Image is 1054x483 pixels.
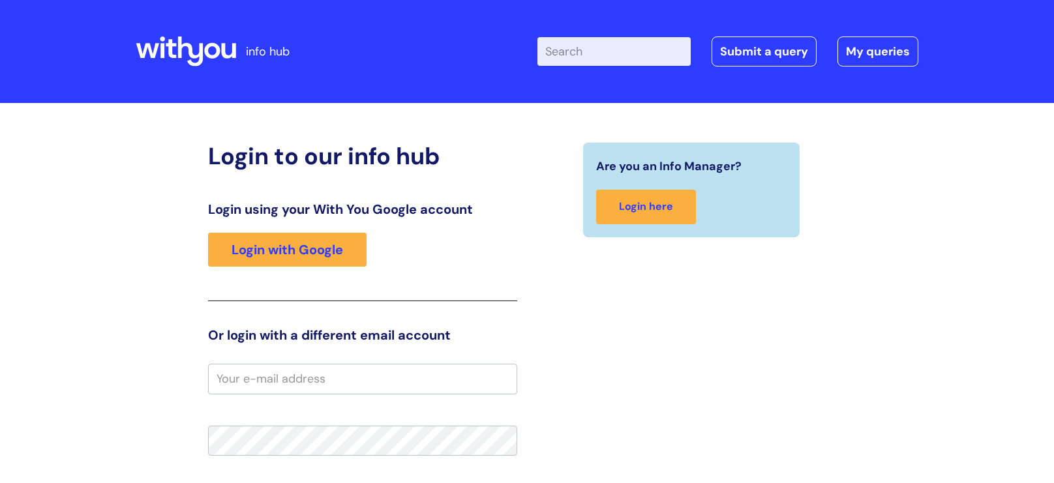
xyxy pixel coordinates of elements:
span: Are you an Info Manager? [596,156,742,177]
h3: Login using your With You Google account [208,201,517,217]
input: Your e-mail address [208,364,517,394]
a: Login here [596,190,696,224]
p: info hub [246,41,290,62]
h3: Or login with a different email account [208,327,517,343]
h2: Login to our info hub [208,142,517,170]
a: My queries [837,37,918,66]
a: Login with Google [208,233,367,267]
input: Search [537,37,691,66]
a: Submit a query [712,37,817,66]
